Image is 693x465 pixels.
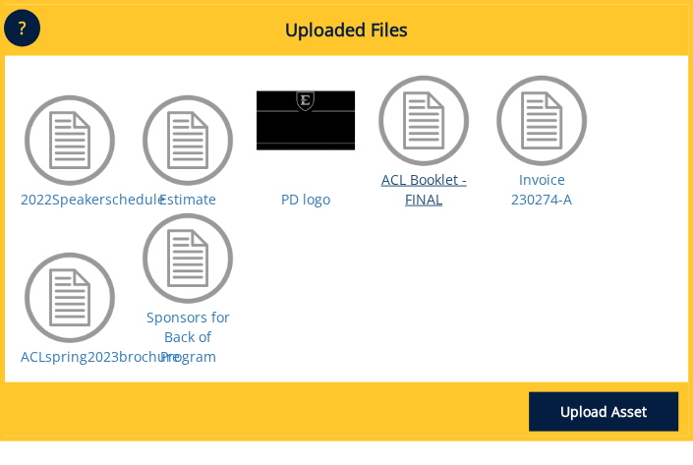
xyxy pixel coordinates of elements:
[21,347,180,366] a: ACLspring2023brochure
[529,392,678,432] a: Upload Asset
[146,308,230,366] a: Sponsors for Back of Program
[281,190,330,208] a: PD logo
[21,190,165,208] a: 2022Speakerschedule
[381,170,467,208] a: ACL Booklet - FINAL
[4,10,40,47] p: ?
[5,5,688,56] h4: Uploaded Files
[511,170,572,208] a: Invoice 230274-A
[159,190,216,208] a: Estimate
